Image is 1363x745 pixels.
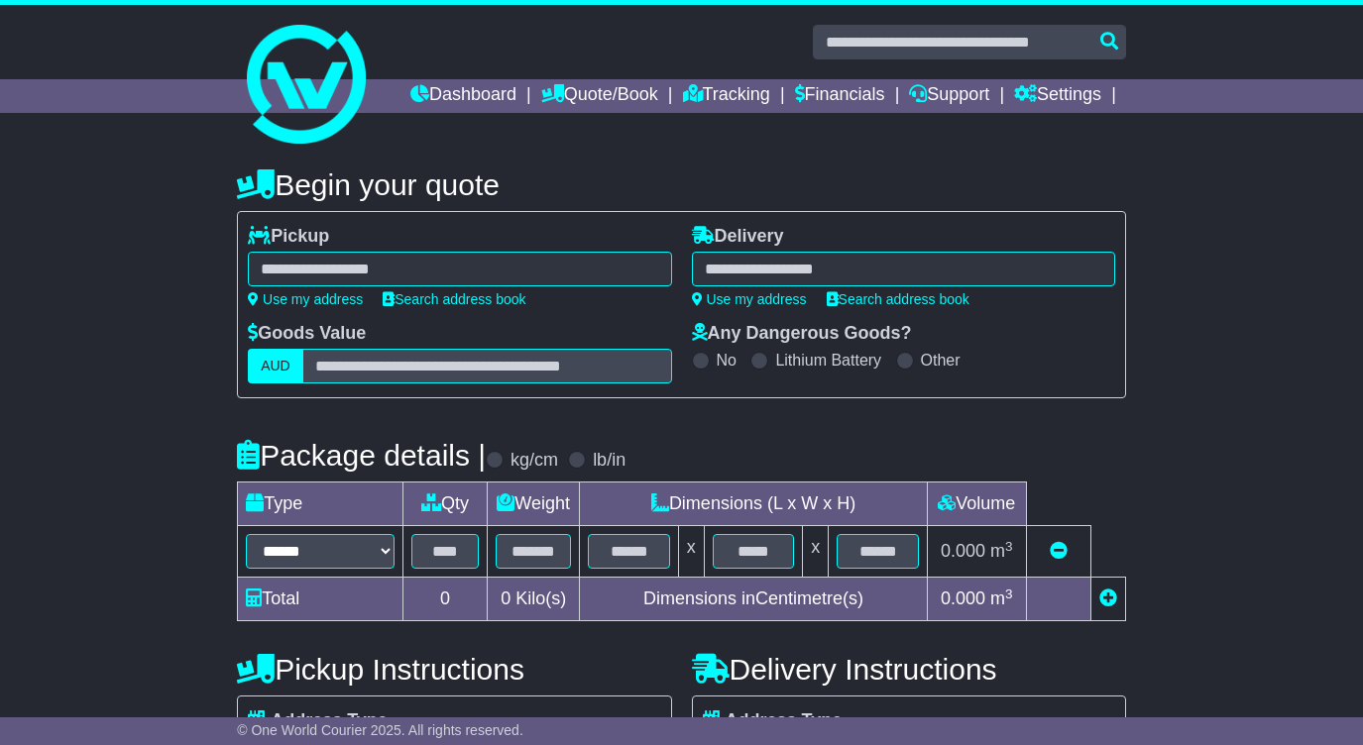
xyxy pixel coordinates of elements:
[683,79,770,113] a: Tracking
[237,439,486,472] h4: Package details |
[237,722,523,738] span: © One World Courier 2025. All rights reserved.
[488,482,580,526] td: Weight
[827,291,969,307] a: Search address book
[795,79,885,113] a: Financials
[775,351,881,370] label: Lithium Battery
[248,226,329,248] label: Pickup
[403,482,488,526] td: Qty
[927,482,1026,526] td: Volume
[238,578,403,621] td: Total
[248,349,303,383] label: AUD
[941,588,985,608] span: 0.000
[511,450,558,472] label: kg/cm
[237,168,1126,201] h4: Begin your quote
[692,291,807,307] a: Use my address
[909,79,989,113] a: Support
[692,323,912,345] label: Any Dangerous Goods?
[990,588,1013,608] span: m
[501,588,511,608] span: 0
[488,578,580,621] td: Kilo(s)
[580,482,927,526] td: Dimensions (L x W x H)
[383,291,525,307] a: Search address book
[593,450,625,472] label: lb/in
[921,351,961,370] label: Other
[692,226,784,248] label: Delivery
[678,526,704,578] td: x
[803,526,829,578] td: x
[403,578,488,621] td: 0
[410,79,516,113] a: Dashboard
[237,653,671,686] h4: Pickup Instructions
[717,351,737,370] label: No
[703,710,843,732] label: Address Type
[1099,588,1117,608] a: Add new item
[1005,539,1013,554] sup: 3
[580,578,927,621] td: Dimensions in Centimetre(s)
[692,653,1126,686] h4: Delivery Instructions
[248,291,363,307] a: Use my address
[248,323,366,345] label: Goods Value
[1050,541,1068,561] a: Remove this item
[541,79,658,113] a: Quote/Book
[941,541,985,561] span: 0.000
[248,710,388,732] label: Address Type
[1014,79,1101,113] a: Settings
[990,541,1013,561] span: m
[238,482,403,526] td: Type
[1005,586,1013,601] sup: 3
